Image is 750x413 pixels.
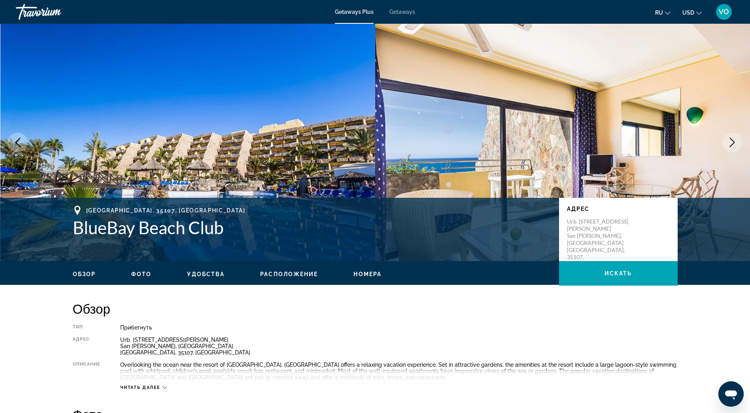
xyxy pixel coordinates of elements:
[120,385,167,390] button: Читать далее
[120,385,161,390] span: Читать далее
[260,271,318,278] button: Расположение
[73,301,678,316] h2: Обзор
[131,271,151,277] span: Фото
[353,271,382,277] span: Номера
[682,7,702,18] button: Change currency
[567,206,670,212] p: Адрес
[73,217,551,238] h1: BlueBay Beach Club
[16,2,95,22] a: Travorium
[131,271,151,278] button: Фото
[559,261,678,286] button: искать
[335,9,374,15] a: Getaways Plus
[73,337,101,356] div: Адрес
[714,4,734,20] button: User Menu
[260,271,318,277] span: Расположение
[682,9,694,16] span: USD
[353,271,382,278] button: Номера
[73,362,101,381] div: Описание
[655,9,663,16] span: ru
[655,7,671,18] button: Change language
[389,9,415,15] a: Getaways
[120,324,677,331] div: Прибегнуть
[120,337,677,356] div: Urb. [STREET_ADDRESS][PERSON_NAME] San [PERSON_NAME], [GEOGRAPHIC_DATA] [GEOGRAPHIC_DATA], 35107,...
[567,218,630,268] p: Urb. [STREET_ADDRESS][PERSON_NAME] San [PERSON_NAME], [GEOGRAPHIC_DATA] [GEOGRAPHIC_DATA], 35107,...
[719,8,729,16] span: VO
[722,133,742,152] button: Next image
[73,271,96,278] button: Обзор
[718,381,744,407] iframe: Tlačítko pro spuštění okna posílání zpráv
[8,133,28,152] button: Previous image
[120,362,677,381] div: Overlooking the ocean near the resort of [GEOGRAPHIC_DATA], [GEOGRAPHIC_DATA] offers a relaxing v...
[73,324,101,331] div: Тип
[187,271,225,277] span: Удобства
[86,207,246,214] span: [GEOGRAPHIC_DATA], 35107, [GEOGRAPHIC_DATA]
[605,270,632,277] span: искать
[73,271,96,277] span: Обзор
[187,271,225,278] button: Удобства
